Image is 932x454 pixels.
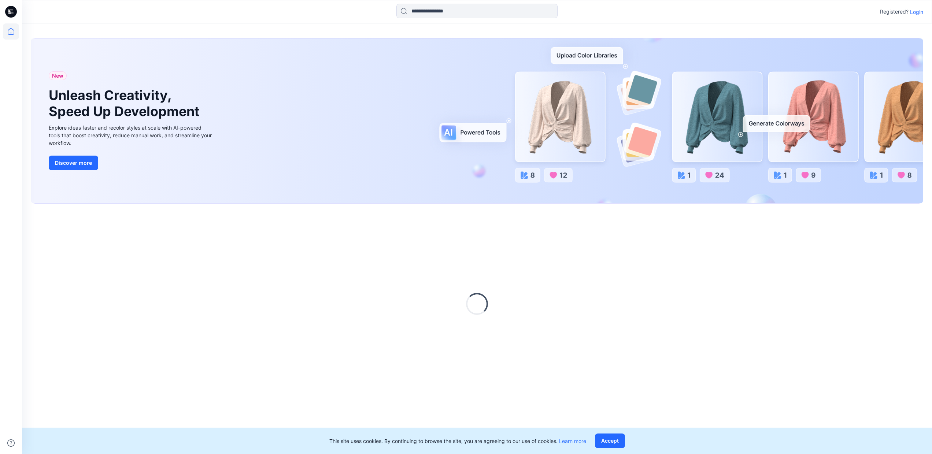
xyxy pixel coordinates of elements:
[49,156,214,170] a: Discover more
[329,437,586,445] p: This site uses cookies. By continuing to browse the site, you are agreeing to our use of cookies.
[49,88,203,119] h1: Unleash Creativity, Speed Up Development
[880,7,909,16] p: Registered?
[910,8,923,16] p: Login
[49,124,214,147] div: Explore ideas faster and recolor styles at scale with AI-powered tools that boost creativity, red...
[52,71,63,80] span: New
[595,433,625,448] button: Accept
[49,156,98,170] button: Discover more
[559,438,586,444] a: Learn more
